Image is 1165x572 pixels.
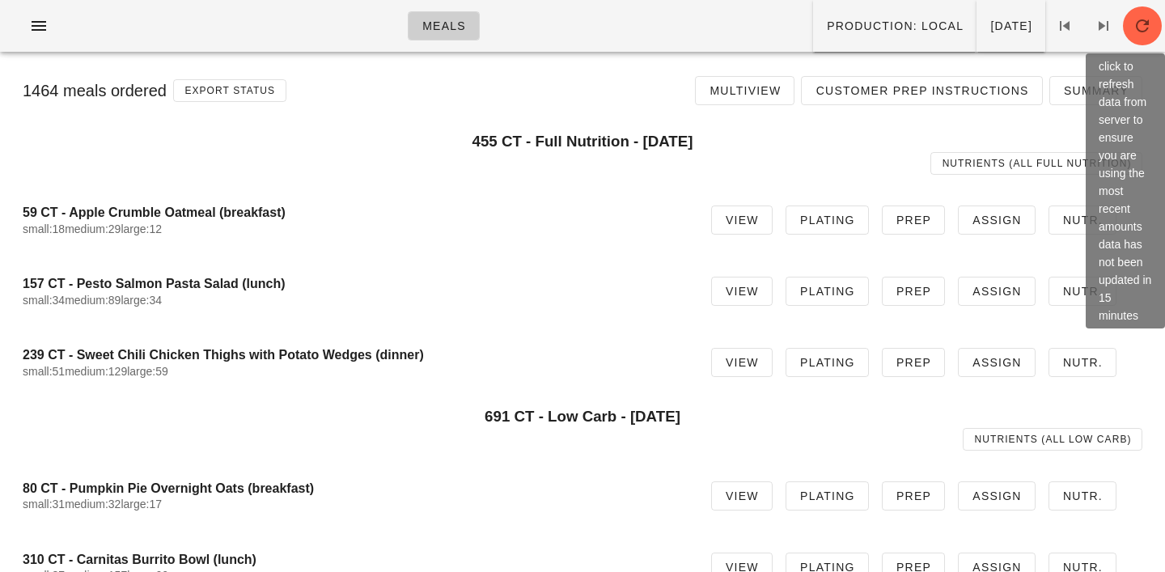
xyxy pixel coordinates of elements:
a: Nutr. [1048,481,1116,511]
a: Assign [958,277,1036,306]
a: Prep [882,481,945,511]
h4: 310 CT - Carnitas Burrito Bowl (lunch) [23,552,685,567]
span: Nutr. [1062,356,1103,369]
span: Nutr. [1062,214,1103,227]
span: Nutr. [1062,285,1103,298]
span: Nutrients (all Low Carb) [974,434,1132,445]
span: Meals [422,19,466,32]
a: Assign [958,348,1036,377]
a: Plating [786,481,869,511]
a: Meals [408,11,480,40]
span: Plating [799,489,855,502]
span: [DATE] [989,19,1032,32]
span: small:31 [23,498,65,511]
a: Plating [786,277,869,306]
span: medium:89 [65,294,121,307]
span: medium:29 [65,222,121,235]
span: Assign [972,489,1022,502]
span: 1464 meals ordered [23,82,167,100]
a: Multiview [695,76,794,105]
span: small:18 [23,222,65,235]
span: large:34 [121,294,162,307]
a: Customer Prep Instructions [801,76,1042,105]
h3: 691 CT - Low Carb - [DATE] [23,408,1142,426]
span: medium:129 [65,365,127,378]
span: small:51 [23,365,65,378]
span: Assign [972,356,1022,369]
a: Nutr. [1048,205,1116,235]
span: View [725,285,759,298]
span: View [725,489,759,502]
a: Plating [786,348,869,377]
a: View [711,205,773,235]
span: medium:32 [65,498,121,511]
span: large:59 [127,365,168,378]
a: Prep [882,277,945,306]
span: Prep [896,285,931,298]
span: Nutr. [1062,489,1103,502]
h4: 239 CT - Sweet Chili Chicken Thighs with Potato Wedges (dinner) [23,347,685,362]
a: Plating [786,205,869,235]
span: Production: local [826,19,964,32]
span: View [725,356,759,369]
h4: 59 CT - Apple Crumble Oatmeal (breakfast) [23,205,685,220]
a: View [711,277,773,306]
span: small:34 [23,294,65,307]
h4: 80 CT - Pumpkin Pie Overnight Oats (breakfast) [23,481,685,496]
span: Prep [896,214,931,227]
a: Summary [1049,76,1142,105]
span: Plating [799,214,855,227]
span: Assign [972,285,1022,298]
span: Assign [972,214,1022,227]
a: View [711,481,773,511]
span: Prep [896,356,931,369]
a: Prep [882,348,945,377]
span: Plating [799,285,855,298]
a: Nutrients (all Full Nutrition) [930,152,1142,175]
span: Summary [1063,84,1129,97]
span: View [725,214,759,227]
span: Plating [799,356,855,369]
a: Assign [958,205,1036,235]
span: large:17 [121,498,162,511]
h4: 157 CT - Pesto Salmon Pasta Salad (lunch) [23,276,685,291]
button: Export Status [173,79,286,102]
a: Nutr. [1048,277,1116,306]
a: Nutrients (all Low Carb) [963,428,1142,451]
a: Nutr. [1048,348,1116,377]
span: large:12 [121,222,162,235]
a: Prep [882,205,945,235]
a: View [711,348,773,377]
span: Export Status [184,85,275,96]
span: Customer Prep Instructions [815,84,1028,97]
span: Prep [896,489,931,502]
span: Nutrients (all Full Nutrition) [942,158,1132,169]
h3: 455 CT - Full Nutrition - [DATE] [23,133,1142,150]
span: Multiview [709,84,781,97]
a: Assign [958,481,1036,511]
